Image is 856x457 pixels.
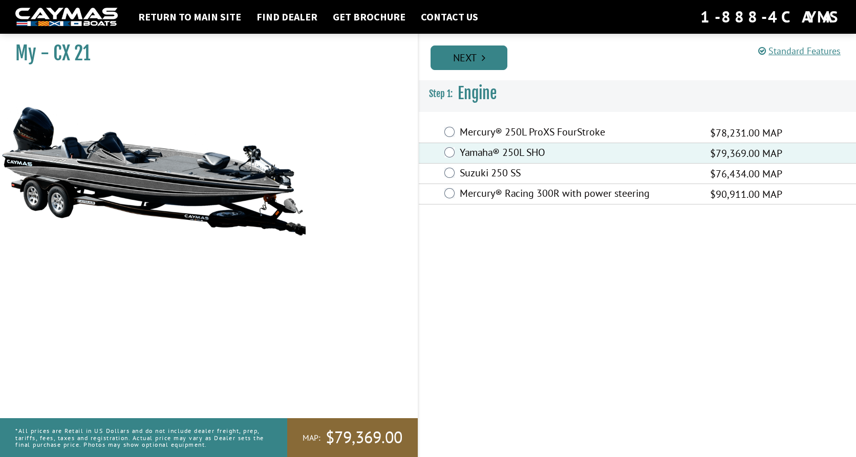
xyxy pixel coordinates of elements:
a: Standard Features [758,45,841,57]
a: Find Dealer [251,10,323,24]
a: Get Brochure [328,10,411,24]
a: MAP:$79,369.00 [287,418,418,457]
label: Mercury® Racing 300R with power steering [460,187,697,202]
span: $78,231.00 MAP [710,125,782,141]
ul: Pagination [428,44,856,70]
label: Suzuki 250 SS [460,167,697,181]
h3: Engine [419,75,856,112]
a: Contact Us [416,10,483,24]
label: Mercury® 250L ProXS FourStroke [460,126,697,141]
span: $79,369.00 MAP [710,146,782,161]
span: MAP: [303,432,320,443]
span: $76,434.00 MAP [710,166,782,181]
span: $79,369.00 [326,427,402,448]
p: *All prices are Retail in US Dollars and do not include dealer freight, prep, tariffs, fees, taxe... [15,422,264,453]
label: Yamaha® 250L SHO [460,146,697,161]
img: white-logo-c9c8dbefe5ff5ceceb0f0178aa75bf4bb51f6bca0971e226c86eb53dfe498488.png [15,8,118,27]
span: $90,911.00 MAP [710,187,782,202]
h1: My - CX 21 [15,42,392,65]
a: Next [431,45,507,70]
a: Return to main site [133,10,246,24]
div: 1-888-4CAYMAS [700,6,841,28]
